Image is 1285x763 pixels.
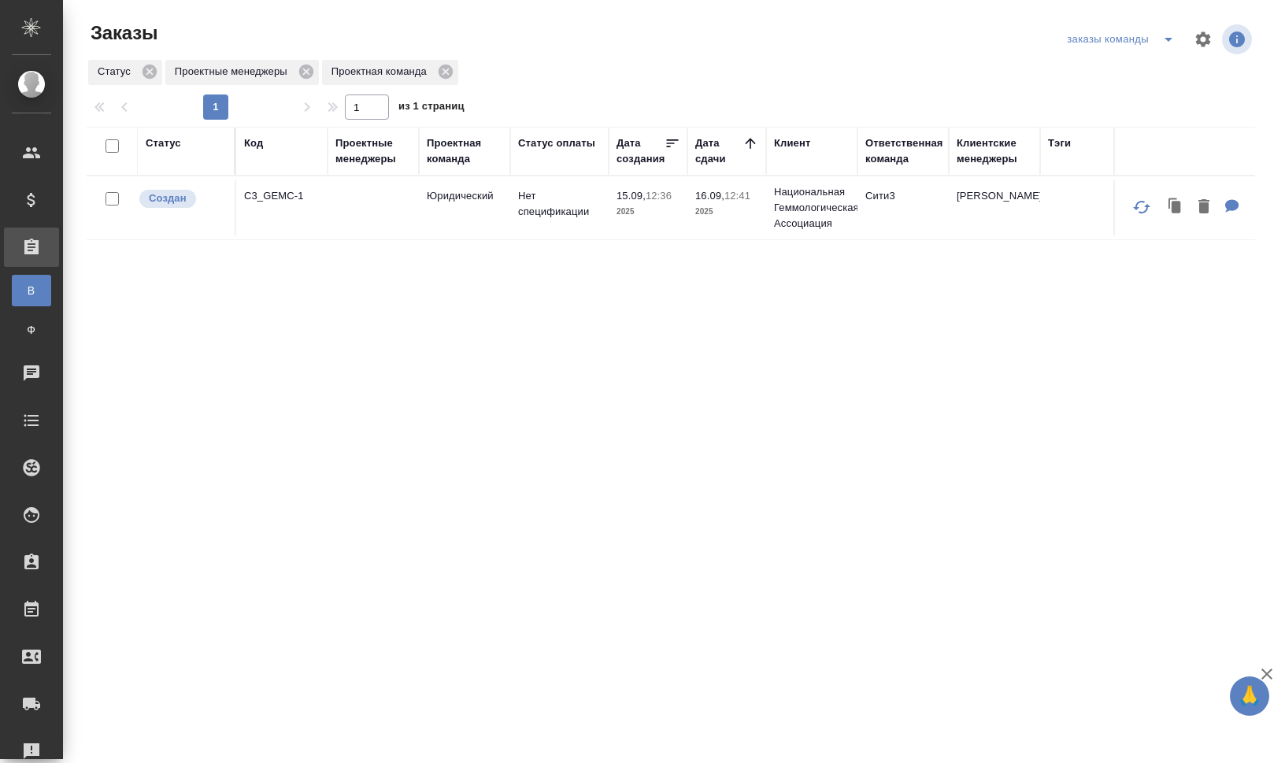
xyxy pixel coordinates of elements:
[510,180,609,235] td: Нет спецификации
[149,191,187,206] p: Создан
[87,20,157,46] span: Заказы
[774,135,810,151] div: Клиент
[774,184,850,231] p: Национальная Геммологическая Ассоциация
[331,64,432,80] p: Проектная команда
[865,135,943,167] div: Ответственная команда
[617,190,646,202] p: 15.09,
[1191,191,1217,224] button: Удалить
[1048,135,1071,151] div: Тэги
[1123,188,1161,226] button: Обновить
[146,135,181,151] div: Статус
[322,60,458,85] div: Проектная команда
[1230,676,1269,716] button: 🙏
[949,180,1040,235] td: [PERSON_NAME]
[12,275,51,306] a: В
[724,190,750,202] p: 12:41
[12,314,51,346] a: Ф
[1161,191,1191,224] button: Клонировать
[1236,680,1263,713] span: 🙏
[1217,191,1247,224] button: Для КМ: от КВ Оргкомитет Национальной Геммологической Ассоциации. Мы организуем Международную нау...
[857,180,949,235] td: Сити3
[427,135,502,167] div: Проектная команда
[165,60,319,85] div: Проектные менеджеры
[646,190,672,202] p: 12:36
[617,204,680,220] p: 2025
[695,190,724,202] p: 16.09,
[1184,20,1222,58] span: Настроить таблицу
[20,283,43,298] span: В
[138,188,227,209] div: Выставляется автоматически при создании заказа
[20,322,43,338] span: Ф
[88,60,162,85] div: Статус
[175,64,293,80] p: Проектные менеджеры
[695,204,758,220] p: 2025
[398,97,465,120] span: из 1 страниц
[1222,24,1255,54] span: Посмотреть информацию
[617,135,665,167] div: Дата создания
[695,135,742,167] div: Дата сдачи
[244,135,263,151] div: Код
[1063,27,1184,52] div: split button
[957,135,1032,167] div: Клиентские менеджеры
[98,64,136,80] p: Статус
[518,135,595,151] div: Статус оплаты
[244,188,320,204] p: C3_GEMC-1
[335,135,411,167] div: Проектные менеджеры
[419,180,510,235] td: Юридический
